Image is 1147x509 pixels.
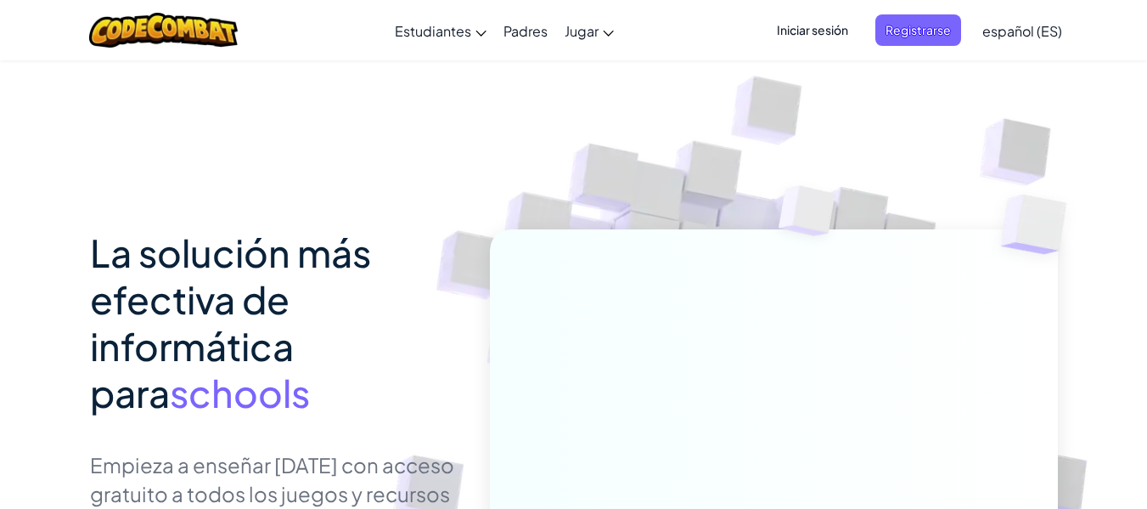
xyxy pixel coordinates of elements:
button: Registrarse [875,14,961,46]
a: español (ES) [974,8,1071,54]
span: español (ES) [982,22,1062,40]
button: Iniciar sesión [767,14,858,46]
a: Jugar [556,8,622,54]
a: Estudiantes [386,8,495,54]
img: CodeCombat logo [89,13,238,48]
span: schools [170,369,310,416]
img: Overlap cubes [746,152,869,279]
span: Jugar [565,22,599,40]
span: La solución más efectiva de informática para [90,229,371,416]
a: Padres [495,8,556,54]
img: Overlap cubes [967,153,1114,297]
span: Estudiantes [395,22,471,40]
